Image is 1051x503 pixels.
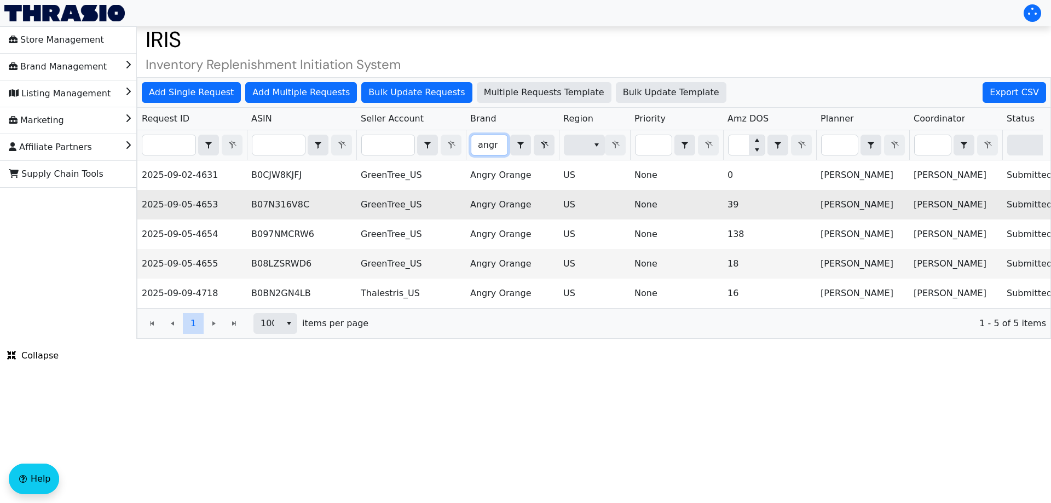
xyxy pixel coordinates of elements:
[630,219,723,249] td: None
[137,130,247,160] th: Filter
[630,130,723,160] th: Filter
[466,219,559,249] td: Angry Orange
[308,135,328,155] span: Choose Operator
[247,279,356,308] td: B0BN2GN4LB
[675,135,695,155] button: select
[477,82,611,103] button: Multiple Requests Template
[7,349,59,362] span: Collapse
[137,190,247,219] td: 2025-09-05-4653
[466,160,559,190] td: Angry Orange
[252,86,350,99] span: Add Multiple Requests
[4,5,125,21] img: Thrasio Logo
[251,112,272,125] span: ASIN
[377,317,1046,330] span: 1 - 5 of 5 items
[563,112,593,125] span: Region
[914,112,965,125] span: Coordinator
[466,249,559,279] td: Angry Orange
[990,86,1039,99] span: Export CSV
[245,82,357,103] button: Add Multiple Requests
[142,112,189,125] span: Request ID
[983,82,1046,103] button: Export CSV
[749,135,765,145] button: Increase value
[261,317,274,330] span: 100
[137,160,247,190] td: 2025-09-02-4631
[510,135,531,155] span: Choose Operator
[252,135,305,155] input: Filter
[356,249,466,279] td: GreenTree_US
[723,249,816,279] td: 18
[470,112,496,125] span: Brand
[9,58,107,76] span: Brand Management
[909,190,1002,219] td: [PERSON_NAME]
[417,135,438,155] span: Choose Operator
[630,279,723,308] td: None
[723,130,816,160] th: Filter
[723,279,816,308] td: 16
[822,135,858,155] input: Filter
[630,249,723,279] td: None
[356,130,466,160] th: Filter
[137,308,1050,338] div: Page 1 of 1
[674,135,695,155] span: Choose Operator
[729,135,749,155] input: Filter
[559,130,630,160] th: Filter
[909,219,1002,249] td: [PERSON_NAME]
[564,135,605,155] span: Filter
[356,219,466,249] td: GreenTree_US
[559,249,630,279] td: US
[821,112,854,125] span: Planner
[630,190,723,219] td: None
[616,82,726,103] button: Bulk Update Template
[767,135,788,155] span: Choose Operator
[909,279,1002,308] td: [PERSON_NAME]
[199,135,218,155] button: select
[749,145,765,155] button: Decrease value
[9,165,103,183] span: Supply Chain Tools
[247,249,356,279] td: B08LZSRWD6
[915,135,951,155] input: Filter
[466,130,559,160] th: Filter
[247,160,356,190] td: B0CJW8KJFJ
[816,279,909,308] td: [PERSON_NAME]
[861,135,881,155] button: select
[534,135,555,155] button: Clear
[723,160,816,190] td: 0
[588,135,604,155] button: select
[954,135,974,155] button: select
[623,86,719,99] span: Bulk Update Template
[149,86,234,99] span: Add Single Request
[1007,112,1035,125] span: Status
[31,472,50,485] span: Help
[368,86,465,99] span: Bulk Update Requests
[9,112,64,129] span: Marketing
[630,160,723,190] td: None
[816,219,909,249] td: [PERSON_NAME]
[861,135,881,155] span: Choose Operator
[361,82,472,103] button: Bulk Update Requests
[137,249,247,279] td: 2025-09-05-4655
[816,190,909,219] td: [PERSON_NAME]
[137,26,1051,53] h1: IRIS
[247,130,356,160] th: Filter
[308,135,328,155] button: select
[909,249,1002,279] td: [PERSON_NAME]
[909,160,1002,190] td: [PERSON_NAME]
[484,86,604,99] span: Multiple Requests Template
[418,135,437,155] button: select
[559,219,630,249] td: US
[356,190,466,219] td: GreenTree_US
[198,135,219,155] span: Choose Operator
[559,160,630,190] td: US
[247,190,356,219] td: B07N316V8C
[723,190,816,219] td: 39
[909,130,1002,160] th: Filter
[356,160,466,190] td: GreenTree_US
[253,313,297,334] span: Page size
[190,317,196,330] span: 1
[634,112,666,125] span: Priority
[356,279,466,308] td: Thalestris_US
[247,219,356,249] td: B097NMCRW6
[816,160,909,190] td: [PERSON_NAME]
